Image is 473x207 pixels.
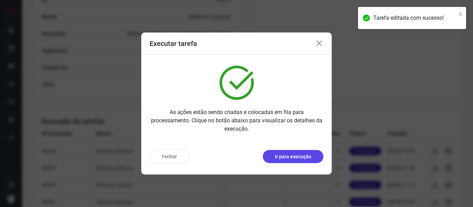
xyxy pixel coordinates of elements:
p: As ações estão sendo criadas e colocadas em fila para processamento. Clique no botão abaixo para ... [150,108,323,133]
h3: Executar tarefa [150,39,197,48]
div: Tarefa editada com sucesso! [373,14,456,22]
button: Fechar [150,150,189,163]
img: verified.svg [220,66,254,100]
p: Ir para execução [275,153,311,160]
button: Ir para execução [263,150,323,163]
button: close [458,10,463,18]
